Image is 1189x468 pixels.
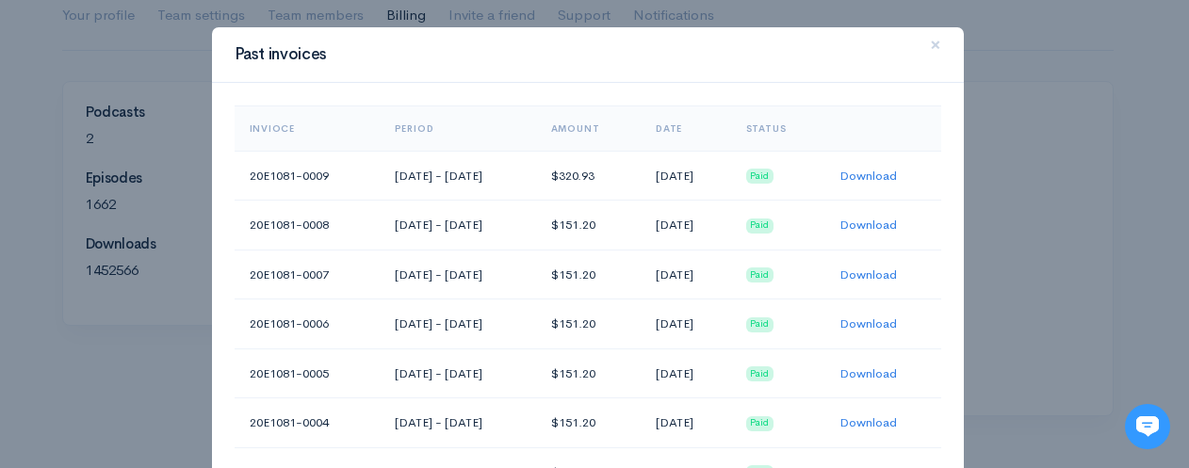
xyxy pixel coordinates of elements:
td: [DATE] - [DATE] [380,299,536,349]
td: [DATE] - [DATE] [380,398,536,448]
a: Download [839,266,897,282]
span: New conversation [122,261,226,276]
span: Paid [746,218,774,234]
p: Find an answer quickly [25,323,351,346]
td: [DATE] [641,398,731,448]
span: Paid [746,169,774,184]
span: Paid [746,366,774,381]
td: $151.20 [536,201,641,250]
h2: Just let us know if you need anything and we'll be happy to help! 🙂 [28,125,349,216]
h1: Hi 👋 [28,91,349,121]
h3: Past invoices [235,42,328,67]
span: Paid [746,416,774,431]
td: $151.20 [536,348,641,398]
td: 20E1081-0006 [235,299,380,349]
a: Download [839,414,897,430]
button: New conversation [29,250,348,287]
a: Download [839,217,897,233]
td: 20E1081-0007 [235,250,380,299]
td: [DATE] [641,299,731,349]
td: [DATE] - [DATE] [380,250,536,299]
span: Paid [746,317,774,332]
td: [DATE] - [DATE] [380,151,536,201]
iframe: gist-messenger-bubble-iframe [1125,404,1170,449]
th: Invioce [235,105,380,151]
td: $151.20 [536,398,641,448]
td: $320.93 [536,151,641,201]
a: Download [839,315,897,331]
th: Status [731,105,824,151]
input: Search articles [55,354,336,392]
a: Download [839,365,897,381]
th: Period [380,105,536,151]
td: [DATE] [641,348,731,398]
td: 20E1081-0008 [235,201,380,250]
td: [DATE] [641,250,731,299]
td: [DATE] - [DATE] [380,348,536,398]
button: Close [907,20,964,72]
td: 20E1081-0004 [235,398,380,448]
span: Paid [746,267,774,282]
td: 20E1081-0009 [235,151,380,201]
td: [DATE] [641,201,731,250]
td: 20E1081-0005 [235,348,380,398]
th: Date [641,105,731,151]
th: Amount [536,105,641,151]
td: [DATE] - [DATE] [380,201,536,250]
span: × [930,31,941,58]
td: $151.20 [536,250,641,299]
td: $151.20 [536,299,641,349]
a: Download [839,168,897,184]
td: [DATE] [641,151,731,201]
